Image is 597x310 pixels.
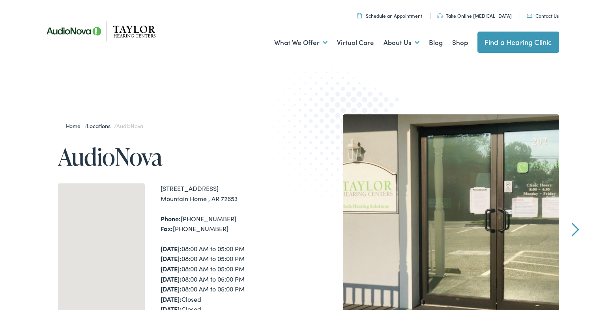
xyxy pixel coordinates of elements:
[161,183,299,204] div: [STREET_ADDRESS] Mountain Home , AR 72653
[357,13,362,18] img: utility icon
[452,28,468,57] a: Shop
[384,28,419,57] a: About Us
[437,12,512,19] a: Take Online [MEDICAL_DATA]
[161,264,182,273] strong: [DATE]:
[161,244,182,253] strong: [DATE]:
[161,224,173,233] strong: Fax:
[161,295,182,303] strong: [DATE]:
[274,28,328,57] a: What We Offer
[161,275,182,283] strong: [DATE]:
[571,222,579,237] a: Next
[429,28,443,57] a: Blog
[477,32,559,53] a: Find a Hearing Clinic
[527,12,559,19] a: Contact Us
[357,12,422,19] a: Schedule an Appointment
[66,122,84,130] a: Home
[87,122,114,130] a: Locations
[58,144,299,170] h1: AudioNova
[161,254,182,263] strong: [DATE]:
[527,14,532,18] img: utility icon
[161,214,299,234] div: [PHONE_NUMBER] [PHONE_NUMBER]
[161,214,181,223] strong: Phone:
[337,28,374,57] a: Virtual Care
[161,284,182,293] strong: [DATE]:
[437,13,443,18] img: utility icon
[66,122,144,130] span: / /
[116,122,143,130] span: AudioNova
